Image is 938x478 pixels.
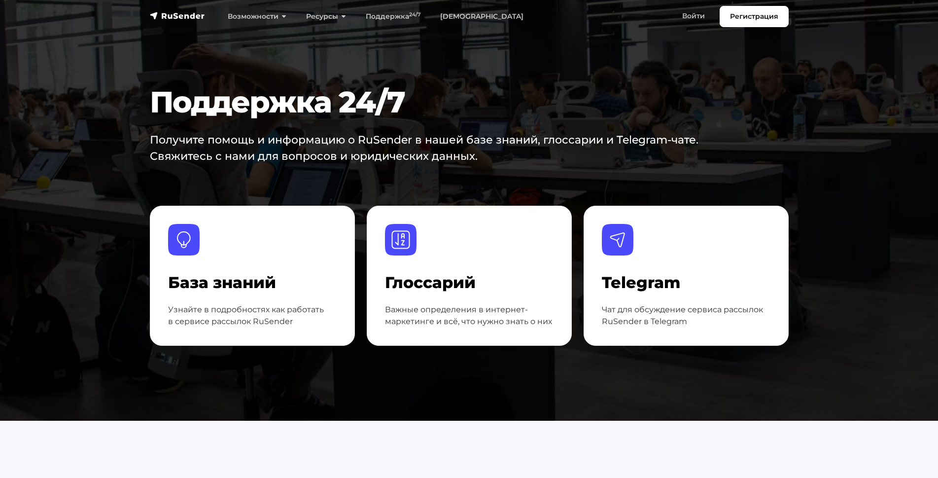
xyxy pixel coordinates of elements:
h4: База знаний [168,273,337,292]
a: Регистрация [720,6,789,27]
sup: 24/7 [409,11,420,18]
a: Войти [672,6,715,26]
a: Ресурсы [296,6,356,27]
a: Поддержка24/7 [356,6,430,27]
a: [DEMOGRAPHIC_DATA] [430,6,533,27]
h4: Telegram [602,273,770,292]
p: Получите помощь и информацию о RuSender в нашей базе знаний, глоссарии и Telegram-чате. Свяжитесь... [150,132,709,164]
h1: Поддержка 24/7 [150,84,734,120]
p: Узнайте в подробностях как работать в сервисе рассылок RuSender [168,304,337,328]
p: Чат для обсуждение сервиса рассылок RuSender в Telegram [602,304,770,328]
a: Возможности [218,6,296,27]
img: База знаний [168,224,200,256]
img: RuSender [150,11,205,21]
h4: Глоссарий [385,273,554,292]
img: Telegram [602,224,633,256]
a: Глоссарий Глоссарий Важные определения в интернет-маркетинге и всё, что нужно знать о них [367,206,572,346]
img: Глоссарий [385,224,417,256]
a: Telegram Telegram Чат для обсуждение сервиса рассылок RuSender в Telegram [584,206,789,346]
p: Важные определения в интернет-маркетинге и всё, что нужно знать о них [385,304,554,328]
a: База знаний База знаний Узнайте в подробностях как работать в сервисе рассылок RuSender [150,206,355,346]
